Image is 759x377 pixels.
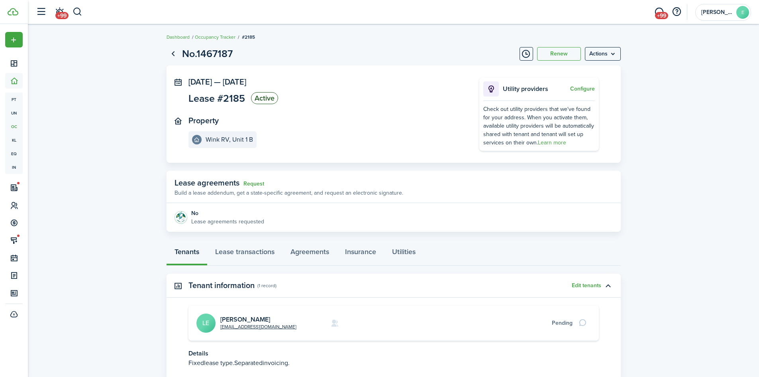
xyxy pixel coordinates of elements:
[52,2,67,22] a: Notifications
[220,323,296,330] a: [EMAIL_ADDRESS][DOMAIN_NAME]
[251,92,278,104] status: Active
[701,10,733,15] span: Elida
[736,6,749,19] avatar-text: E
[651,2,667,22] a: Messaging
[670,5,683,19] button: Open resource center
[337,242,384,266] a: Insurance
[182,46,233,61] h1: No.1467187
[384,242,424,266] a: Utilities
[585,47,621,61] button: Open menu
[282,242,337,266] a: Agreements
[206,136,253,143] e-details-info-title: Wink RV, Unit 1 B
[175,189,403,197] p: Build a lease addendum, get a state-specific agreement, and request an electronic signature.
[220,315,270,324] a: [PERSON_NAME]
[520,47,533,61] button: Timeline
[5,133,23,147] a: kl
[257,282,277,289] panel-main-subtitle: (1 record)
[175,211,187,224] img: Agreement e-sign
[601,279,615,292] button: Toggle accordion
[207,242,282,266] a: Lease transactions
[188,116,219,125] panel-main-title: Property
[552,319,573,327] div: Pending
[483,105,595,147] div: Check out utility providers that we've found for your address. When you activate them, available ...
[191,209,264,217] div: No
[73,5,82,19] button: Search
[167,47,180,61] a: Go back
[167,34,190,41] a: Dashboard
[503,84,568,94] p: Utility providers
[188,76,212,88] span: [DATE]
[5,32,23,47] button: Open menu
[572,282,601,289] button: Edit tenants
[214,76,221,88] span: —
[188,358,599,368] p: Fixed Separated
[55,12,69,19] span: +99
[570,86,595,92] button: Configure
[8,8,18,16] img: TenantCloud
[195,34,235,41] a: Occupancy Tracker
[242,34,255,41] span: #2185
[175,177,239,189] span: Lease agreements
[5,93,23,106] a: pt
[585,47,621,61] menu-btn: Actions
[5,160,23,174] a: in
[204,358,234,367] span: lease type.
[191,217,264,226] p: Lease agreements requested
[223,76,246,88] span: [DATE]
[263,358,290,367] span: invoicing.
[188,349,599,358] p: Details
[196,314,216,333] avatar-text: LE
[188,281,255,290] panel-main-title: Tenant information
[5,147,23,160] a: eq
[655,12,668,19] span: +99
[538,138,566,147] a: Learn more
[5,106,23,120] a: un
[33,4,49,20] button: Open sidebar
[243,181,264,187] a: Request
[537,47,581,61] button: Renew
[5,120,23,133] a: oc
[188,93,245,103] span: Lease #2185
